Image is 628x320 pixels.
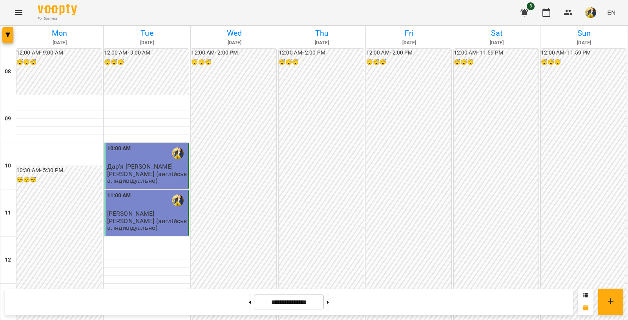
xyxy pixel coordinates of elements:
[527,2,535,10] span: 3
[455,27,539,39] h6: Sat
[5,256,11,264] h6: 12
[192,39,277,47] h6: [DATE]
[5,209,11,217] h6: 11
[279,27,364,39] h6: Thu
[104,58,189,67] h6: 😴😴😴
[366,58,451,67] h6: 😴😴😴
[541,58,626,67] h6: 😴😴😴
[107,144,131,153] label: 10:00 AM
[192,27,277,39] h6: Wed
[107,171,187,184] p: [PERSON_NAME] (англійська, індивідуально)
[279,39,364,47] h6: [DATE]
[17,39,102,47] h6: [DATE]
[542,39,626,47] h6: [DATE]
[5,115,11,123] h6: 09
[107,218,187,231] p: [PERSON_NAME] (англійська, індивідуально)
[542,27,626,39] h6: Sun
[191,58,276,67] h6: 😴😴😴
[455,39,539,47] h6: [DATE]
[279,49,364,57] h6: 12:00 AM - 2:00 PM
[279,58,364,67] h6: 😴😴😴
[367,39,452,47] h6: [DATE]
[16,49,102,57] h6: 12:00 AM - 9:00 AM
[454,58,539,67] h6: 😴😴😴
[105,39,190,47] h6: [DATE]
[5,67,11,76] h6: 08
[105,27,190,39] h6: Tue
[172,147,184,159] img: Лілія Савинська (а)
[541,49,626,57] h6: 12:00 AM - 11:59 PM
[104,49,189,57] h6: 12:00 AM - 9:00 AM
[38,4,77,15] img: Voopty Logo
[38,16,77,21] span: For Business
[607,8,615,16] span: EN
[16,166,102,175] h6: 10:30 AM - 5:30 PM
[5,162,11,170] h6: 10
[16,176,102,184] h6: 😴😴😴
[191,49,276,57] h6: 12:00 AM - 2:00 PM
[604,5,619,20] button: EN
[17,27,102,39] h6: Mon
[107,191,131,200] label: 11:00 AM
[366,49,451,57] h6: 12:00 AM - 2:00 PM
[107,163,173,170] span: Дар'я [PERSON_NAME]
[172,195,184,206] img: Лілія Савинська (а)
[16,58,102,67] h6: 😴😴😴
[9,3,28,22] button: Menu
[585,7,596,18] img: edf558cdab4eea865065d2180bd167c9.jpg
[107,210,155,217] span: [PERSON_NAME]
[454,49,539,57] h6: 12:00 AM - 11:59 PM
[367,27,452,39] h6: Fri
